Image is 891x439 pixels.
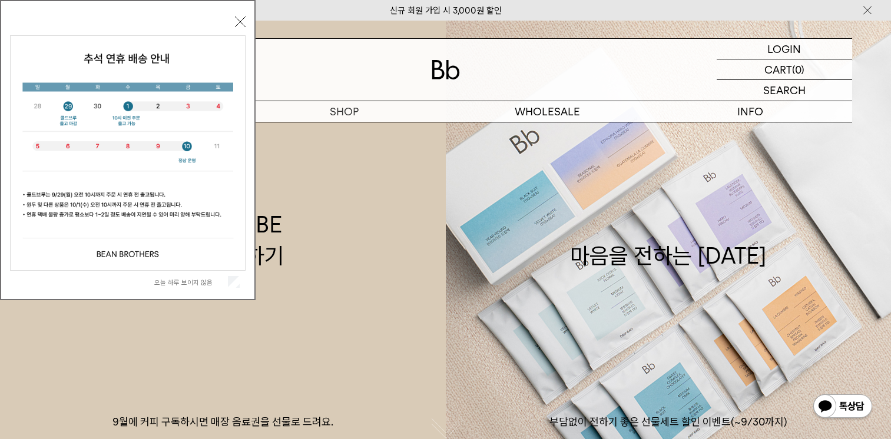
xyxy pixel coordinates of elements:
p: WHOLESALE [446,101,649,122]
img: 로고 [432,60,460,79]
p: CART [764,59,792,79]
a: CART (0) [717,59,852,80]
button: 닫기 [235,16,246,27]
div: 마음을 전하는 [DATE] [570,209,767,271]
a: SHOP [243,101,446,122]
a: 신규 회원 가입 시 3,000원 할인 [390,5,502,16]
p: SEARCH [763,80,806,101]
img: 카카오톡 채널 1:1 채팅 버튼 [812,393,873,421]
p: INFO [649,101,852,122]
p: LOGIN [767,39,801,59]
a: LOGIN [717,39,852,59]
img: 5e4d662c6b1424087153c0055ceb1a13_140731.jpg [11,36,245,270]
p: (0) [792,59,804,79]
label: 오늘 하루 보이지 않음 [154,278,226,287]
